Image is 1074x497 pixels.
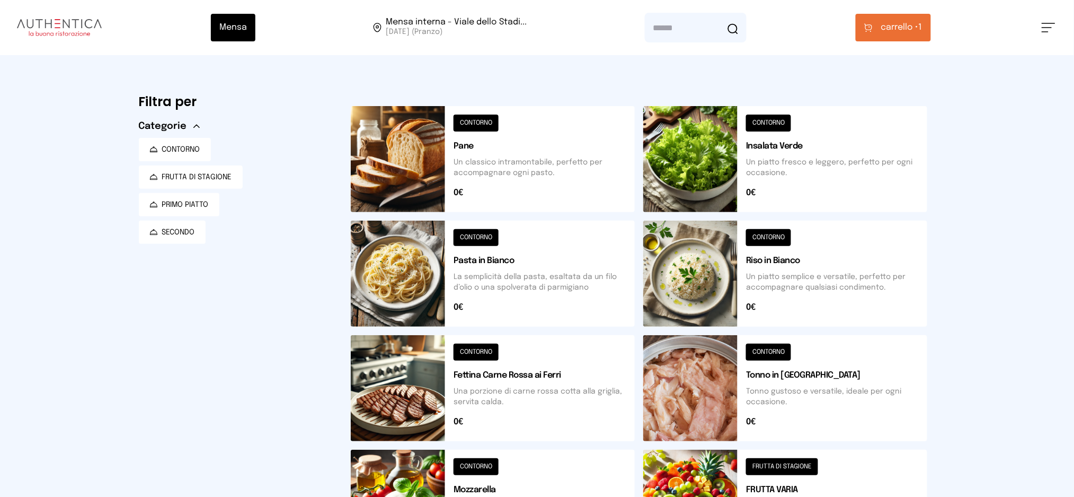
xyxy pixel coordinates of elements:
span: Categorie [139,119,187,134]
button: SECONDO [139,221,206,244]
span: SECONDO [162,227,195,238]
span: carrello • [881,21,919,34]
button: PRIMO PIATTO [139,193,219,216]
button: Mensa [211,14,255,41]
button: FRUTTA DI STAGIONE [139,165,243,189]
img: logo.8f33a47.png [17,19,102,36]
span: Viale dello Stadio, 77, 05100 Terni TR, Italia [386,18,527,37]
button: CONTORNO [139,138,211,161]
span: PRIMO PIATTO [162,199,209,210]
button: Categorie [139,119,200,134]
h6: Filtra per [139,93,334,110]
button: carrello •1 [856,14,931,41]
span: 1 [881,21,922,34]
span: FRUTTA DI STAGIONE [162,172,232,182]
span: CONTORNO [162,144,200,155]
span: [DATE] (Pranzo) [386,27,527,37]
